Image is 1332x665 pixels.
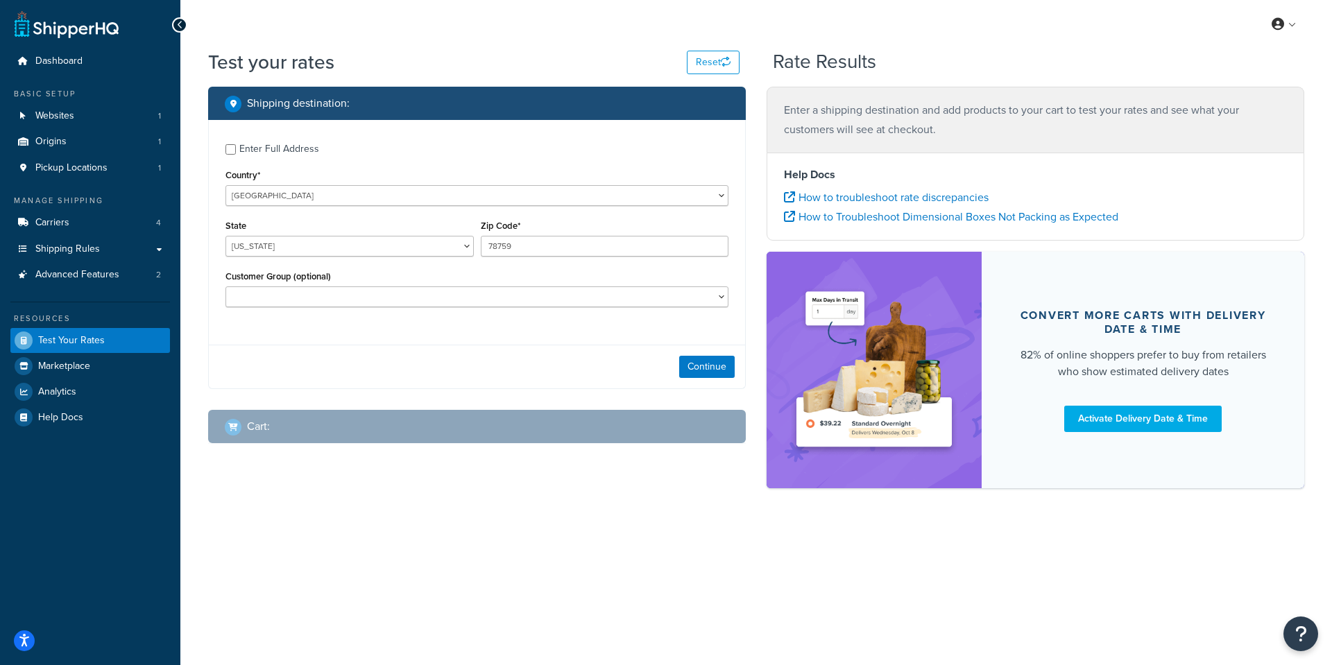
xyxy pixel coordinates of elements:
[247,97,350,110] h2: Shipping destination :
[38,386,76,398] span: Analytics
[10,236,170,262] a: Shipping Rules
[679,356,735,378] button: Continue
[10,103,170,129] a: Websites1
[784,209,1118,225] a: How to Troubleshoot Dimensional Boxes Not Packing as Expected
[10,129,170,155] a: Origins1
[35,243,100,255] span: Shipping Rules
[10,155,170,181] li: Pickup Locations
[784,189,989,205] a: How to troubleshoot rate discrepancies
[10,354,170,379] a: Marketplace
[10,313,170,325] div: Resources
[158,110,161,122] span: 1
[158,162,161,174] span: 1
[10,210,170,236] li: Carriers
[10,262,170,288] li: Advanced Features
[1015,309,1271,336] div: Convert more carts with delivery date & time
[225,170,260,180] label: Country*
[1064,406,1222,432] a: Activate Delivery Date & Time
[35,162,108,174] span: Pickup Locations
[787,273,961,467] img: feature-image-ddt-36eae7f7280da8017bfb280eaccd9c446f90b1fe08728e4019434db127062ab4.png
[35,55,83,67] span: Dashboard
[10,88,170,100] div: Basic Setup
[10,262,170,288] a: Advanced Features2
[481,221,520,231] label: Zip Code*
[10,328,170,353] a: Test Your Rates
[687,51,740,74] button: Reset
[35,110,74,122] span: Websites
[10,103,170,129] li: Websites
[38,335,105,347] span: Test Your Rates
[225,271,331,282] label: Customer Group (optional)
[156,217,161,229] span: 4
[225,144,236,155] input: Enter Full Address
[35,269,119,281] span: Advanced Features
[10,210,170,236] a: Carriers4
[784,166,1287,183] h4: Help Docs
[158,136,161,148] span: 1
[10,155,170,181] a: Pickup Locations1
[35,217,69,229] span: Carriers
[239,139,319,159] div: Enter Full Address
[10,129,170,155] li: Origins
[38,412,83,424] span: Help Docs
[784,101,1287,139] p: Enter a shipping destination and add products to your cart to test your rates and see what your c...
[10,195,170,207] div: Manage Shipping
[247,420,270,433] h2: Cart :
[156,269,161,281] span: 2
[208,49,334,76] h1: Test your rates
[10,379,170,404] a: Analytics
[1015,347,1271,380] div: 82% of online shoppers prefer to buy from retailers who show estimated delivery dates
[10,405,170,430] a: Help Docs
[1283,616,1318,651] button: Open Resource Center
[225,221,246,231] label: State
[35,136,67,148] span: Origins
[38,361,90,372] span: Marketplace
[10,49,170,74] a: Dashboard
[773,51,876,73] h2: Rate Results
